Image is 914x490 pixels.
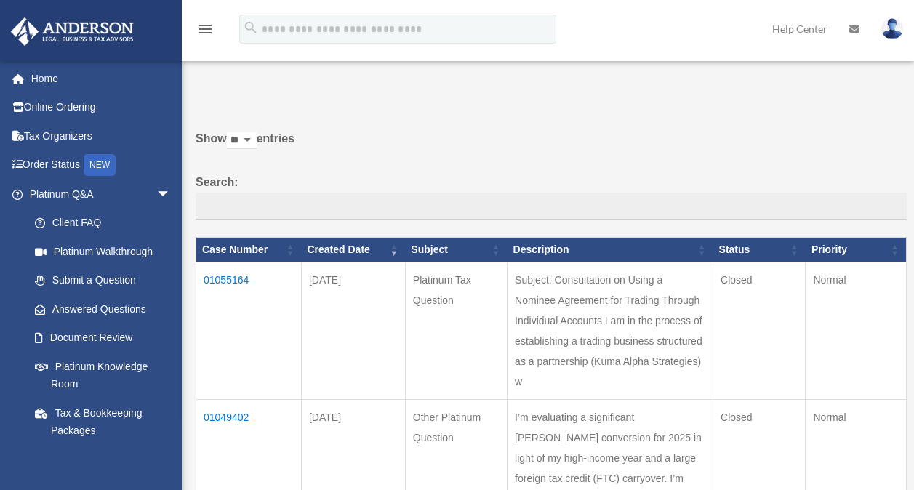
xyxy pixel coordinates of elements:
[713,262,806,400] td: Closed
[405,262,507,400] td: Platinum Tax Question
[7,17,138,46] img: Anderson Advisors Platinum Portal
[196,25,214,38] a: menu
[20,398,185,445] a: Tax & Bookkeeping Packages
[20,209,185,238] a: Client FAQ
[156,180,185,209] span: arrow_drop_down
[84,154,116,176] div: NEW
[243,20,259,36] i: search
[10,180,185,209] a: Platinum Q&Aarrow_drop_down
[10,150,193,180] a: Order StatusNEW
[881,18,903,39] img: User Pic
[405,238,507,262] th: Subject: activate to sort column ascending
[508,262,713,400] td: Subject: Consultation on Using a Nominee Agreement for Trading Through Individual Accounts I am i...
[20,324,185,353] a: Document Review
[196,172,907,220] label: Search:
[20,237,185,266] a: Platinum Walkthrough
[20,294,178,324] a: Answered Questions
[196,193,907,220] input: Search:
[196,129,907,164] label: Show entries
[10,64,193,93] a: Home
[196,238,302,262] th: Case Number: activate to sort column ascending
[20,352,185,398] a: Platinum Knowledge Room
[301,238,405,262] th: Created Date: activate to sort column ascending
[806,238,907,262] th: Priority: activate to sort column ascending
[508,238,713,262] th: Description: activate to sort column ascending
[301,262,405,400] td: [DATE]
[10,121,193,150] a: Tax Organizers
[196,262,302,400] td: 01055164
[20,266,185,295] a: Submit a Question
[227,132,257,149] select: Showentries
[806,262,907,400] td: Normal
[713,238,806,262] th: Status: activate to sort column ascending
[10,93,193,122] a: Online Ordering
[196,20,214,38] i: menu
